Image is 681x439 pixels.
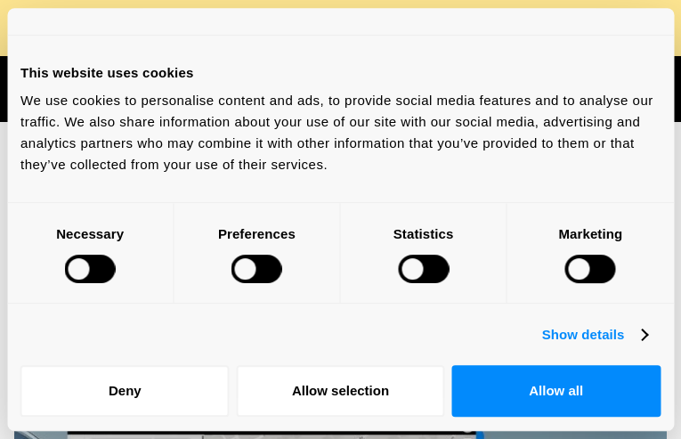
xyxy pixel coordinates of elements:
[393,226,454,241] strong: Statistics
[20,365,230,417] button: Deny
[236,365,445,417] button: Allow selection
[20,90,661,175] div: We use cookies to personalise content and ads, to provide social media features and to analyse ou...
[559,226,623,241] strong: Marketing
[542,324,647,346] a: Show details
[451,365,661,417] button: Allow all
[20,62,661,84] div: This website uses cookies
[56,226,124,241] strong: Necessary
[218,226,296,241] strong: Preferences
